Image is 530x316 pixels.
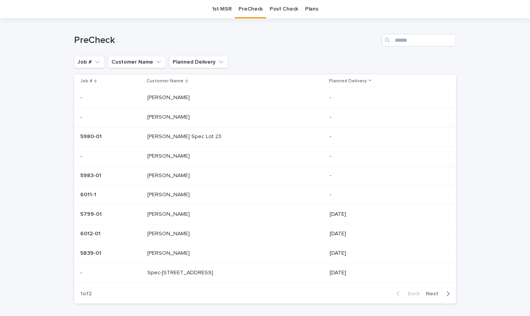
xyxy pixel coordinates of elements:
[330,172,443,179] p: -
[330,211,443,218] p: [DATE]
[330,94,443,101] p: -
[169,56,228,68] button: Planned Delivery
[423,290,456,297] button: Next
[80,77,92,85] p: Job #
[147,93,191,101] p: [PERSON_NAME]
[80,268,84,276] p: -
[147,209,191,218] p: [PERSON_NAME]
[80,151,84,160] p: -
[74,146,456,166] tr: -- [PERSON_NAME][PERSON_NAME] -
[390,290,423,297] button: Back
[403,291,420,296] span: Back
[80,112,84,121] p: -
[147,229,191,237] p: [PERSON_NAME]
[74,243,456,263] tr: 5839-015839-01 [PERSON_NAME][PERSON_NAME] [DATE]
[330,192,443,198] p: -
[74,127,456,146] tr: 5980-015980-01 [PERSON_NAME] Spec Lot 23[PERSON_NAME] Spec Lot 23 -
[382,34,456,46] input: Search
[80,229,102,237] p: 6012-01
[330,250,443,257] p: [DATE]
[147,268,215,276] p: Spec-[STREET_ADDRESS]
[74,166,456,185] tr: 5983-015983-01 [PERSON_NAME][PERSON_NAME] -
[74,284,98,304] p: 1 of 2
[330,270,443,276] p: [DATE]
[80,249,103,257] p: 5839-01
[330,231,443,237] p: [DATE]
[74,263,456,282] tr: -- Spec-[STREET_ADDRESS]Spec-[STREET_ADDRESS] [DATE]
[147,171,191,179] p: [PERSON_NAME]
[330,133,443,140] p: -
[147,249,191,257] p: [PERSON_NAME]
[80,132,103,140] p: 5980-01
[147,132,223,140] p: [PERSON_NAME] Spec Lot 23
[330,114,443,121] p: -
[147,190,191,198] p: [PERSON_NAME]
[108,56,166,68] button: Customer Name
[329,77,367,85] p: Planned Delivery
[80,209,103,218] p: 5799-01
[80,190,98,198] p: 6011-1
[74,205,456,224] tr: 5799-015799-01 [PERSON_NAME][PERSON_NAME] [DATE]
[74,35,379,46] h1: PreCheck
[74,56,105,68] button: Job #
[147,151,191,160] p: [PERSON_NAME]
[330,153,443,160] p: -
[426,291,443,296] span: Next
[80,93,84,101] p: -
[80,171,103,179] p: 5983-01
[74,224,456,243] tr: 6012-016012-01 [PERSON_NAME][PERSON_NAME] [DATE]
[147,77,184,85] p: Customer Name
[147,112,191,121] p: [PERSON_NAME]
[74,185,456,205] tr: 6011-16011-1 [PERSON_NAME][PERSON_NAME] -
[74,88,456,108] tr: -- [PERSON_NAME][PERSON_NAME] -
[74,108,456,127] tr: -- [PERSON_NAME][PERSON_NAME] -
